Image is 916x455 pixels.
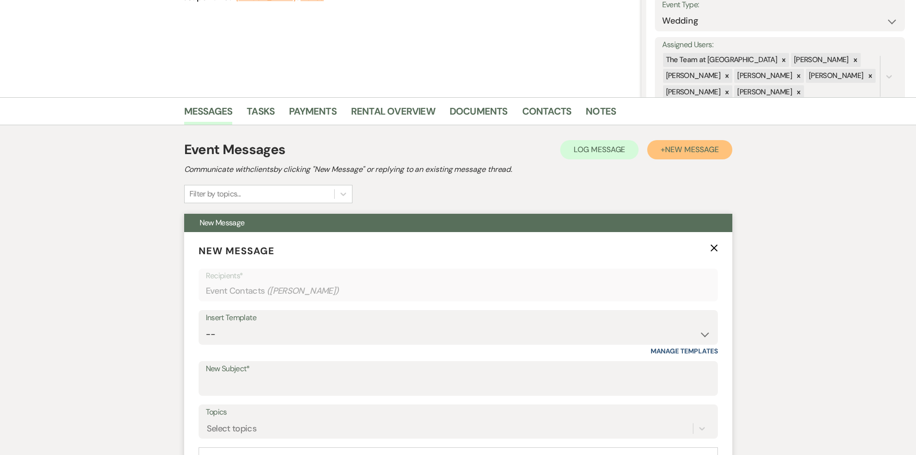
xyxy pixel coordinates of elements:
a: Manage Templates [651,347,718,355]
a: Tasks [247,104,275,125]
label: Topics [206,405,711,419]
div: [PERSON_NAME] [734,85,793,99]
a: Contacts [522,104,572,125]
span: Log Message [574,144,625,155]
button: Log Message [560,140,639,159]
h1: Event Messages [184,140,286,160]
div: [PERSON_NAME] [791,53,850,67]
div: Insert Template [206,311,711,325]
div: Select topics [207,422,257,435]
a: Messages [184,104,233,125]
span: New Message [199,245,275,257]
div: [PERSON_NAME] [663,69,722,83]
a: Rental Overview [351,104,435,125]
a: Documents [450,104,508,125]
div: [PERSON_NAME] [806,69,865,83]
div: [PERSON_NAME] [734,69,793,83]
a: Notes [586,104,616,125]
div: Filter by topics... [189,188,241,200]
p: Recipients* [206,270,711,282]
label: New Subject* [206,362,711,376]
div: The Team at [GEOGRAPHIC_DATA] [663,53,778,67]
span: ( [PERSON_NAME] ) [267,285,339,298]
div: Event Contacts [206,282,711,300]
button: +New Message [647,140,732,159]
div: [PERSON_NAME] [663,85,722,99]
h2: Communicate with clients by clicking "New Message" or replying to an existing message thread. [184,164,732,175]
span: New Message [665,144,718,155]
span: New Message [200,218,245,228]
label: Assigned Users: [662,38,898,52]
a: Payments [289,104,337,125]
